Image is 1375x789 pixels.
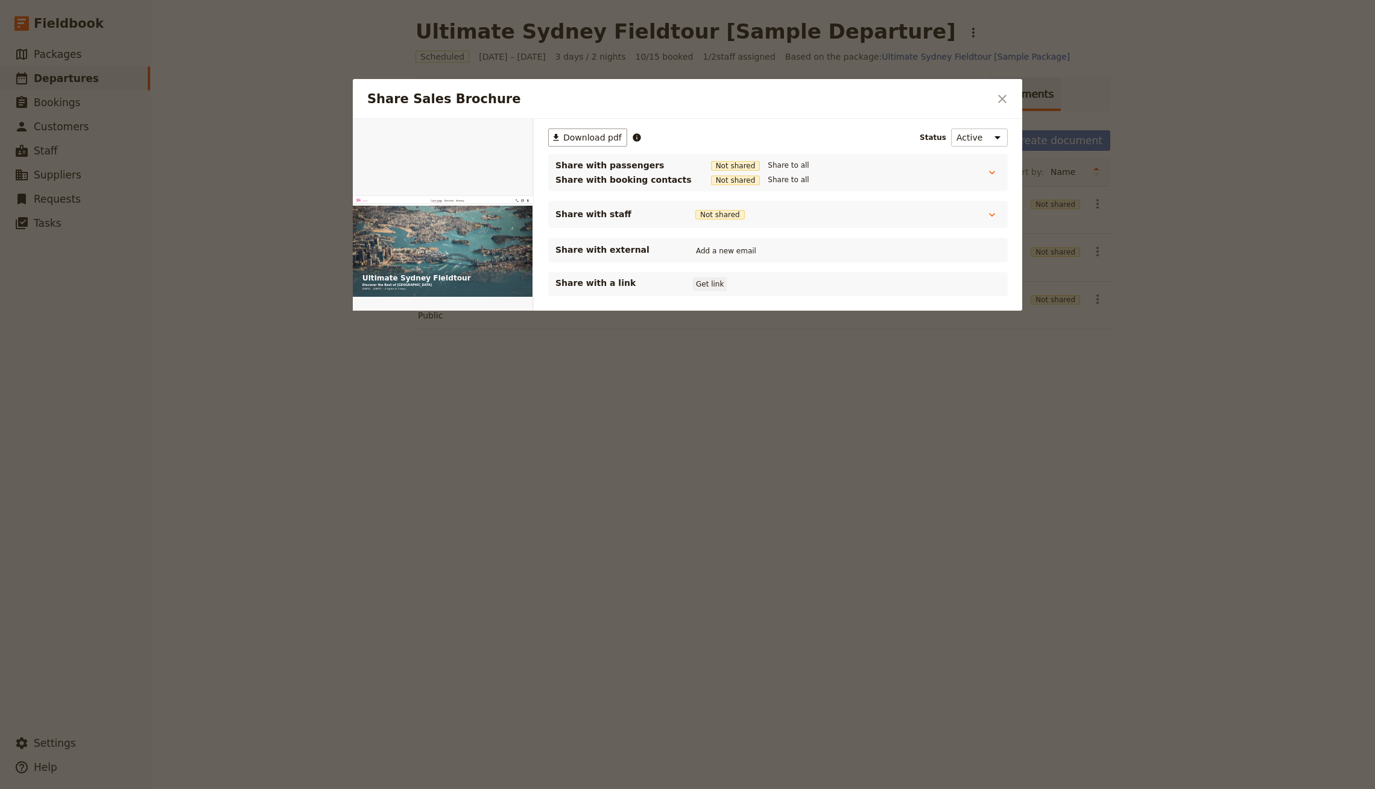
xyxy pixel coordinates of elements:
button: Close dialog [992,89,1013,109]
button: Download pdf [742,10,762,30]
h2: Share Sales Brochure [367,90,990,108]
a: Cover page [337,12,385,28]
span: Share with staff [555,208,676,220]
button: Add a new email [693,244,759,258]
span: Share with booking contacts [555,174,692,186]
span: Download pdf [563,131,622,144]
button: 645057586 [696,10,716,30]
select: Status [951,128,1008,147]
h1: Ultimate Sydney Fieldtour [43,334,508,368]
span: [DATE] – [DATE] [43,388,124,403]
span: Not shared [711,161,760,171]
span: Share with external [555,244,676,256]
span: Not shared [711,176,760,185]
a: Itinerary [444,12,479,28]
img: Viajes CumLaude SL logo [14,7,120,28]
button: Share to all [765,173,812,186]
span: 2 nights & 3 days [139,388,229,403]
a: Overview [394,12,434,28]
a: snevado@viajescumlaude.es [719,10,739,30]
button: Get link [693,277,727,291]
span: Status [920,133,946,142]
button: Share to all [765,159,812,172]
span: Not shared [695,210,745,220]
button: ​Download pdf [548,128,627,147]
p: Discover the Best of [GEOGRAPHIC_DATA] [43,370,508,388]
p: Share with a link [555,277,676,289]
span: Share with passengers [555,159,692,171]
